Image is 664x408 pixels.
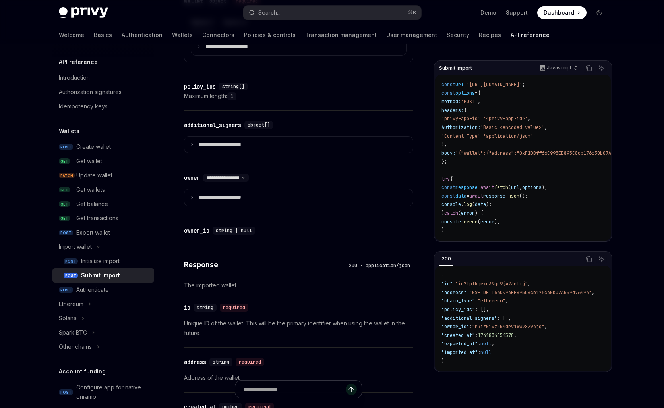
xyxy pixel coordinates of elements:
[528,115,530,122] span: ,
[52,99,154,114] a: Idempotency keys
[522,184,542,191] span: options
[469,323,472,330] span: :
[480,184,494,191] span: await
[184,83,216,90] div: policy_ids
[441,210,444,216] span: }
[453,281,455,287] span: :
[494,219,500,225] span: );
[441,141,447,148] span: },
[76,285,109,294] div: Authenticate
[441,176,450,182] span: try
[464,201,472,208] span: log
[76,156,102,166] div: Get wallet
[508,193,519,199] span: json
[184,358,206,366] div: address
[59,73,90,83] div: Introduction
[441,124,480,131] span: Authorization:
[76,142,111,152] div: Create wallet
[478,219,480,225] span: (
[467,289,469,296] span: :
[76,228,110,237] div: Export wallet
[441,298,475,304] span: "chain_type"
[439,65,472,71] span: Submit import
[52,71,154,85] a: Introduction
[52,283,154,297] a: POSTAuthenticate
[52,168,154,183] a: PATCHUpdate wallet
[480,133,483,139] span: :
[59,144,73,150] span: POST
[441,98,461,105] span: method:
[184,91,413,101] div: Maximum length:
[441,332,475,339] span: "created_at"
[455,184,478,191] span: response
[236,358,264,366] div: required
[475,306,489,313] span: : [],
[467,81,522,88] span: '[URL][DOMAIN_NAME]'
[464,219,478,225] span: error
[346,384,357,395] button: Send message
[584,63,594,73] button: Copy the contents from the code block
[52,268,154,283] a: POSTSubmit import
[59,242,92,252] div: Import wallet
[584,254,594,264] button: Copy the contents from the code block
[52,240,154,254] button: Toggle Import wallet section
[455,193,467,199] span: data
[441,323,469,330] span: "owner_id"
[197,304,213,311] span: string
[408,10,416,16] span: ⌘ K
[203,175,249,181] select: Select schema type
[544,9,574,17] span: Dashboard
[243,6,421,20] button: Open search
[596,63,607,73] button: Ask AI
[59,25,84,44] a: Welcome
[519,184,522,191] span: ,
[222,83,244,90] span: string[]
[52,380,154,404] a: POSTConfigure app for native onramp
[441,107,464,114] span: headers:
[52,311,154,325] button: Toggle Solana section
[494,184,508,191] span: fetch
[479,25,501,44] a: Recipes
[439,254,453,264] div: 200
[59,7,108,18] img: dark logo
[469,289,592,296] span: "0xF1DBff66C993EE895C8cb176c30b07A559d76496"
[59,187,70,193] span: GET
[478,341,480,347] span: :
[243,381,346,398] input: Ask a question...
[472,201,475,208] span: (
[441,281,453,287] span: "id"
[59,342,92,352] div: Other chains
[483,133,533,139] span: 'application/json'
[59,102,108,111] div: Idempotency keys
[444,210,458,216] span: catch
[202,25,234,44] a: Connectors
[441,150,455,156] span: body:
[305,25,377,44] a: Transaction management
[441,201,461,208] span: console
[59,126,79,136] h5: Wallets
[386,25,437,44] a: User management
[59,299,83,309] div: Ethereum
[441,219,461,225] span: console
[522,81,525,88] span: ;
[475,298,478,304] span: :
[59,201,70,207] span: GET
[475,332,478,339] span: :
[472,323,544,330] span: "rkiz0ivz254drv1xw982v3jq"
[52,183,154,197] a: GETGet wallets
[461,98,478,105] span: 'POST'
[220,304,248,312] div: required
[441,133,480,139] span: 'Content-Type'
[172,25,193,44] a: Wallets
[483,115,528,122] span: '<privy-app-id>'
[480,115,483,122] span: :
[455,81,464,88] span: url
[213,359,229,365] span: string
[480,219,494,225] span: error
[478,98,480,105] span: ,
[483,193,505,199] span: response
[81,271,120,280] div: Submit import
[547,65,571,71] p: Javascript
[184,304,190,312] div: id
[475,210,483,216] span: ) {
